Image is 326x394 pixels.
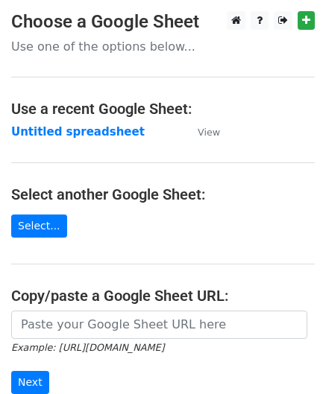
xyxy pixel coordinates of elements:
small: View [198,127,220,138]
input: Paste your Google Sheet URL here [11,311,307,339]
h3: Choose a Google Sheet [11,11,315,33]
p: Use one of the options below... [11,39,315,54]
a: Untitled spreadsheet [11,125,145,139]
small: Example: [URL][DOMAIN_NAME] [11,342,164,353]
input: Next [11,371,49,394]
a: View [183,125,220,139]
h4: Use a recent Google Sheet: [11,100,315,118]
a: Select... [11,215,67,238]
h4: Copy/paste a Google Sheet URL: [11,287,315,305]
h4: Select another Google Sheet: [11,185,315,203]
